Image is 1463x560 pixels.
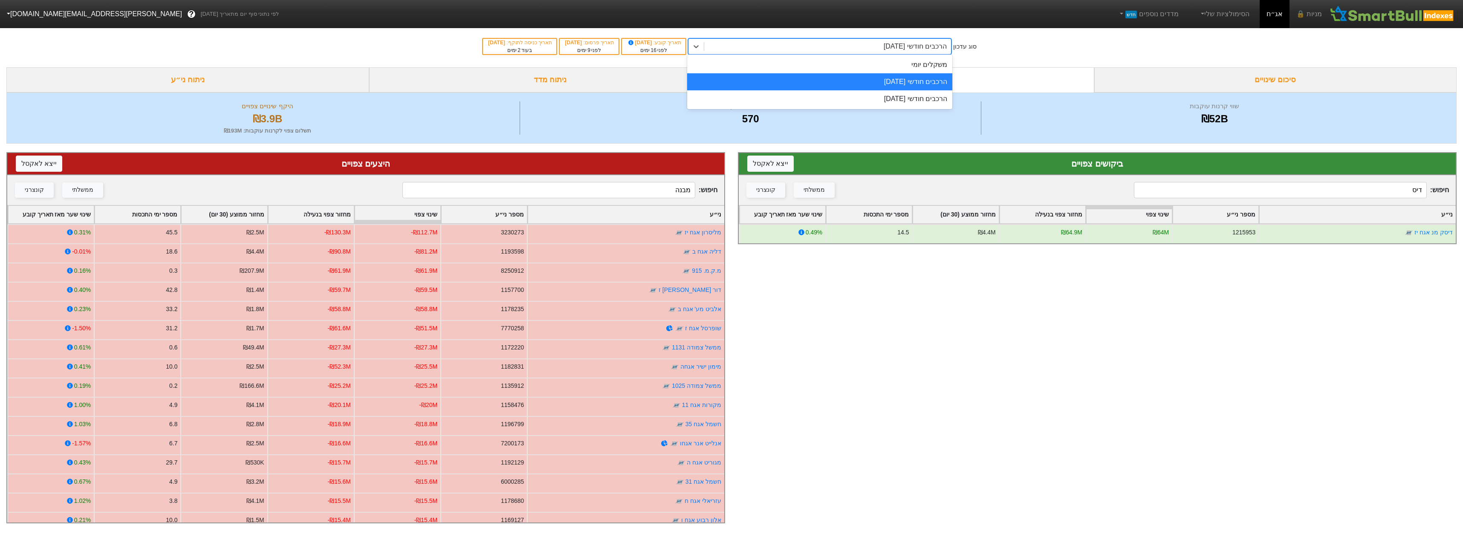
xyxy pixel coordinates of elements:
[685,421,721,427] a: חשמל אגח 35
[662,382,671,390] img: tase link
[680,440,721,447] a: אנלייט אנר אגחו
[528,206,724,223] div: Toggle SortBy
[74,496,91,505] div: 1.02%
[369,67,732,92] div: ניתוח מדד
[662,344,671,352] img: tase link
[806,228,822,237] div: 0.49%
[246,286,264,294] div: ₪1.4M
[501,381,524,390] div: 1135912
[983,101,1446,111] div: שווי קרנות עוקבות
[687,56,952,73] div: משקלים יומי
[328,324,351,333] div: -₪61.6M
[627,40,653,46] span: [DATE]
[518,47,520,53] span: 2
[414,477,437,486] div: -₪15.6M
[681,517,721,523] a: אלון רבוע אגח ו
[897,228,909,237] div: 14.5
[501,286,524,294] div: 1157700
[675,497,683,505] img: tase link
[626,46,681,54] div: לפני ימים
[246,324,264,333] div: ₪1.7M
[1232,228,1255,237] div: 1215953
[74,401,91,410] div: 1.00%
[501,266,524,275] div: 8250912
[747,157,1447,170] div: ביקושים צפויים
[166,516,177,525] div: 10.0
[649,286,657,294] img: tase link
[488,40,506,46] span: [DATE]
[166,247,177,256] div: 18.6
[671,363,679,371] img: tase link
[682,248,691,256] img: tase link
[682,401,721,408] a: מקורות אגח 11
[166,305,177,314] div: 33.2
[672,382,721,389] a: ממשל צמודה 1025
[328,381,351,390] div: -₪25.2M
[328,305,351,314] div: -₪58.8M
[419,401,437,410] div: -₪20M
[692,267,721,274] a: מ.ק.מ. 915
[328,401,351,410] div: -₪20.1M
[166,324,177,333] div: 31.2
[414,516,437,525] div: -₪15.4M
[17,111,518,127] div: ₪3.9B
[676,478,684,486] img: tase link
[522,101,979,111] div: מספר ניירות ערך
[328,496,351,505] div: -₪15.5M
[913,206,998,223] div: Toggle SortBy
[501,228,524,237] div: 3230273
[328,362,351,371] div: -₪52.3M
[166,228,177,237] div: 45.5
[685,325,721,332] a: שופרסל אגח ז
[169,381,177,390] div: 0.2
[756,185,775,195] div: קונצרני
[501,496,524,505] div: 1178680
[169,343,177,352] div: 0.6
[74,305,91,314] div: 0.23%
[324,228,351,237] div: -₪130.3M
[1000,206,1085,223] div: Toggle SortBy
[72,247,91,256] div: -0.01%
[626,39,681,46] div: תאריך קובע :
[74,362,91,371] div: 0.41%
[328,266,351,275] div: -₪61.9M
[564,46,614,54] div: לפני ימים
[328,420,351,429] div: -₪18.9M
[414,247,437,256] div: -₪81.2M
[953,42,977,51] div: סוג עדכון
[328,439,351,448] div: -₪16.6M
[794,182,835,198] button: ממשלתי
[685,478,721,485] a: חשמל אגח 31
[501,324,524,333] div: 7770258
[243,343,264,352] div: ₪49.4M
[746,182,785,198] button: קונצרני
[246,247,264,256] div: ₪4.4M
[8,206,94,223] div: Toggle SortBy
[169,266,177,275] div: 0.3
[651,47,656,53] span: 16
[246,516,264,525] div: ₪1.5M
[747,156,794,172] button: ייצא לאקסל
[487,46,552,54] div: בעוד ימים
[414,420,437,429] div: -₪18.8M
[414,496,437,505] div: -₪15.5M
[402,182,695,198] input: 473 רשומות...
[74,286,91,294] div: 0.40%
[72,324,91,333] div: -1.50%
[687,90,952,107] div: הרכבים חודשי [DATE]
[169,477,177,486] div: 4.9
[1329,6,1456,23] img: SmartBull
[328,516,351,525] div: -₪15.4M
[189,9,194,20] span: ?
[414,266,437,275] div: -₪61.9M
[564,39,614,46] div: תאריך פרסום :
[678,306,721,312] a: אלביט מע' אגח ב
[668,305,677,314] img: tase link
[671,516,680,525] img: tase link
[181,206,267,223] div: Toggle SortBy
[240,266,264,275] div: ₪207.9M
[328,286,351,294] div: -₪59.7M
[1094,67,1457,92] div: סיכום שינויים
[672,401,681,410] img: tase link
[1405,228,1413,237] img: tase link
